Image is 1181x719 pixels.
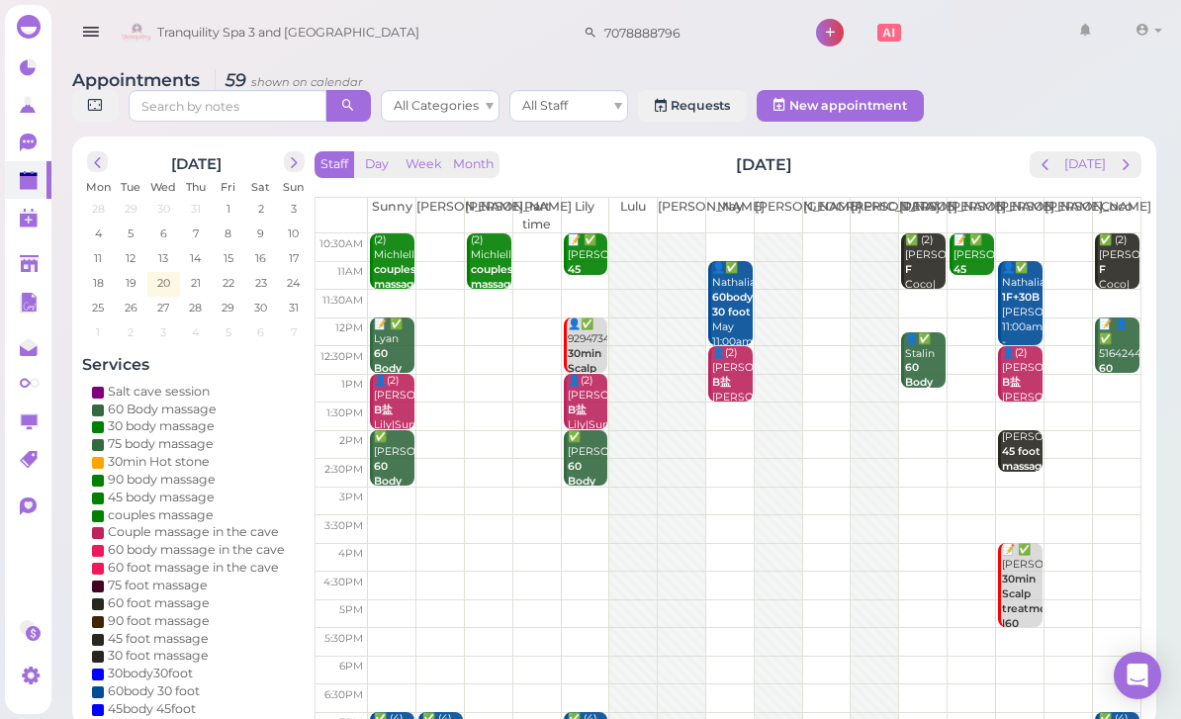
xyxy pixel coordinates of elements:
[1092,198,1140,233] th: Coco
[90,200,107,218] span: 28
[522,98,568,113] span: All Staff
[706,198,755,233] th: May
[155,200,172,218] span: 30
[789,98,907,113] span: New appointment
[904,332,946,465] div: 👤✅ Stalin [PERSON_NAME] 12:15pm - 1:15pm
[905,361,952,404] b: 60 Body massage
[82,355,310,374] h4: Services
[339,491,363,503] span: 3pm
[374,347,420,390] b: 60 Body massage
[108,506,214,524] div: couples massage
[108,453,210,471] div: 30min Hot stone
[108,647,209,665] div: 30 foot massage
[108,559,279,577] div: 60 foot massage in the cave
[108,489,215,506] div: 45 body massage
[1002,445,1048,473] b: 45 foot massage
[123,299,139,316] span: 26
[86,180,111,194] span: Mon
[658,198,706,233] th: [PERSON_NAME]
[338,547,363,560] span: 4pm
[353,151,401,178] button: Day
[221,274,236,292] span: 22
[326,406,363,419] span: 1:30pm
[287,249,301,267] span: 17
[757,90,924,122] button: New appointment
[339,603,363,616] span: 5pm
[253,274,269,292] span: 23
[189,200,203,218] span: 31
[373,374,414,477] div: 👤(2) [PERSON_NAME] Lily|Sunny 1:00pm - 2:00pm
[1114,652,1161,699] div: Open Intercom Messenger
[567,430,608,563] div: ✅ [PERSON_NAME] Lily|Sunny 2:00pm - 3:00pm
[129,90,326,122] input: Search by notes
[315,151,354,178] button: Staff
[851,198,899,233] th: [PERSON_NAME]
[712,291,753,318] b: 60body 30 foot
[286,225,301,242] span: 10
[368,198,416,233] th: Sunny
[253,249,268,267] span: 16
[156,249,170,267] span: 13
[953,233,994,469] div: 📝 ✅ [PERSON_NAME] 女生 男生 +20mins salt cave $15x2 Lily|[PERSON_NAME] 10:30am - 11:15am
[158,323,168,341] span: 3
[567,374,608,477] div: 👤(2) [PERSON_NAME] Lily|Sunny 1:00pm - 2:00pm
[188,249,203,267] span: 14
[899,198,948,233] th: [PERSON_NAME]
[108,630,209,648] div: 45 foot massage
[374,404,393,416] b: B盐
[126,323,136,341] span: 2
[339,660,363,673] span: 6pm
[108,401,217,418] div: 60 Body massage
[470,233,511,366] div: (2) Michlelle [PERSON_NAME] |Sunny 10:30am - 11:30am
[319,237,363,250] span: 10:30am
[1098,317,1139,494] div: 📝 👤✅ 5164244955 $10 精油 Coco 12:00pm - 1:00pm
[186,180,206,194] span: Thu
[802,198,851,233] th: [GEOGRAPHIC_DATA]
[222,249,235,267] span: 15
[289,323,299,341] span: 7
[373,233,414,366] div: (2) Michlelle [PERSON_NAME] |Sunny 10:30am - 11:30am
[1002,291,1040,304] b: 1F+30B
[283,180,304,194] span: Sun
[324,463,363,476] span: 2:30pm
[108,383,210,401] div: Salt cave session
[464,198,512,233] th: [PERSON_NAME]
[215,69,363,90] i: 59
[126,225,136,242] span: 5
[337,265,363,278] span: 11am
[736,153,792,176] h2: [DATE]
[108,612,210,630] div: 90 foot massage
[1099,263,1106,276] b: F
[108,417,215,435] div: 30 body massage
[322,294,363,307] span: 11:30am
[94,323,102,341] span: 1
[92,249,104,267] span: 11
[121,180,140,194] span: Tue
[1002,573,1058,659] b: 30min Scalp treatment |60 Body massage
[995,198,1044,233] th: [PERSON_NAME]
[255,225,266,242] span: 9
[711,346,753,449] div: 👤(2) [PERSON_NAME] [PERSON_NAME]|May 12:30pm - 1:30pm
[251,75,363,89] small: shown on calendar
[324,632,363,645] span: 5:30pm
[597,17,789,48] input: Search customer
[1111,151,1141,178] button: next
[374,263,420,291] b: couples massage
[124,274,138,292] span: 19
[285,274,302,292] span: 24
[394,98,479,113] span: All Categories
[190,323,201,341] span: 4
[1098,233,1139,351] div: ✅ (2) [PERSON_NAME] Coco|[PERSON_NAME] 10:30am - 11:30am
[609,198,658,233] th: Lulu
[87,151,108,172] button: prev
[171,151,222,173] h2: [DATE]
[252,299,269,316] span: 30
[1002,376,1021,389] b: B盐
[90,299,106,316] span: 25
[754,198,802,233] th: [PERSON_NAME]
[108,577,208,594] div: 75 foot massage
[108,682,200,700] div: 60body 30 foot
[224,323,233,341] span: 5
[1058,151,1112,178] button: [DATE]
[91,274,106,292] span: 18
